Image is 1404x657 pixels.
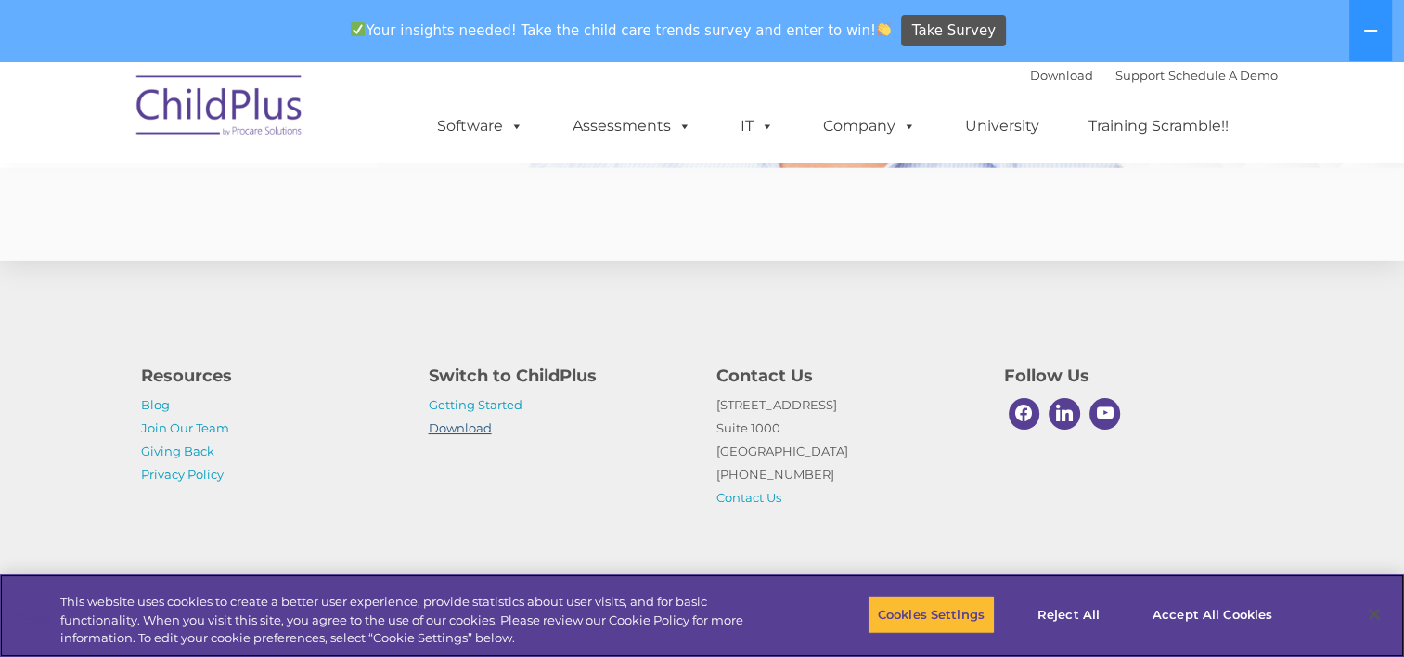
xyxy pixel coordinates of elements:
[554,108,710,145] a: Assessments
[1354,594,1395,635] button: Close
[947,108,1058,145] a: University
[351,22,365,36] img: ✅
[901,15,1006,47] a: Take Survey
[722,108,792,145] a: IT
[429,363,689,389] h4: Switch to ChildPlus
[912,15,996,47] span: Take Survey
[1044,393,1085,434] a: Linkedin
[1030,68,1093,83] a: Download
[1085,393,1126,434] a: Youtube
[868,595,995,634] button: Cookies Settings
[1168,68,1278,83] a: Schedule A Demo
[60,593,772,648] div: This website uses cookies to create a better user experience, provide statistics about user visit...
[1070,108,1247,145] a: Training Scramble!!
[429,420,492,435] a: Download
[127,62,313,155] img: ChildPlus by Procare Solutions
[1004,363,1264,389] h4: Follow Us
[877,22,891,36] img: 👏
[141,467,224,482] a: Privacy Policy
[1142,595,1282,634] button: Accept All Cookies
[141,397,170,412] a: Blog
[805,108,934,145] a: Company
[141,420,229,435] a: Join Our Team
[716,363,976,389] h4: Contact Us
[343,12,899,48] span: Your insights needed! Take the child care trends survey and enter to win!
[141,444,214,458] a: Giving Back
[141,363,401,389] h4: Resources
[429,397,522,412] a: Getting Started
[716,490,781,505] a: Contact Us
[419,108,542,145] a: Software
[1011,595,1127,634] button: Reject All
[1004,393,1045,434] a: Facebook
[1115,68,1165,83] a: Support
[1030,68,1278,83] font: |
[716,393,976,509] p: [STREET_ADDRESS] Suite 1000 [GEOGRAPHIC_DATA] [PHONE_NUMBER]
